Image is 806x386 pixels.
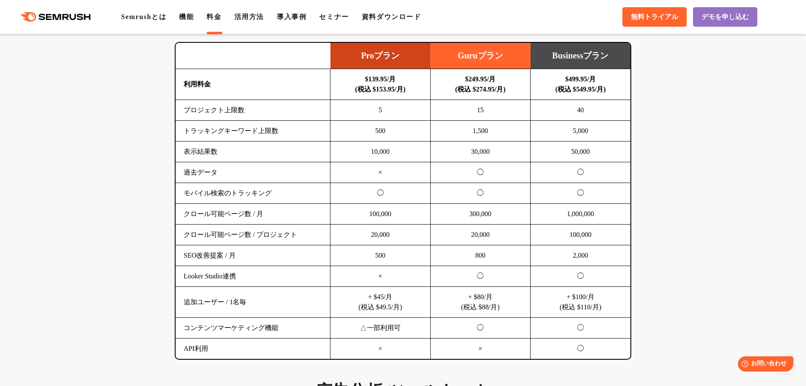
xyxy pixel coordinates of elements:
td: 過去データ [176,162,330,183]
td: コンテンツマーケティング機能 [176,318,330,339]
td: × [330,339,431,359]
td: Guruプラン [430,43,531,69]
td: + $100/月 (税込 $110/月) [531,287,631,318]
td: 40 [531,100,631,121]
td: 表示結果数 [176,142,330,162]
td: ◯ [430,162,531,183]
td: △一部利用可 [330,318,431,339]
td: + $80/月 (税込 $88/月) [430,287,531,318]
td: 500 [330,121,431,142]
td: ◯ [430,318,531,339]
td: 20,000 [430,225,531,245]
td: 300,000 [430,204,531,225]
td: 5,000 [531,121,631,142]
td: 1,000,000 [531,204,631,225]
td: 100,000 [531,225,631,245]
b: $139.95/月 (税込 $153.95/月) [355,75,405,93]
td: ◯ [531,266,631,287]
td: 100,000 [330,204,431,225]
td: 15 [430,100,531,121]
iframe: Help widget launcher [731,353,797,377]
td: 5 [330,100,431,121]
td: + $45/月 (税込 $49.5/月) [330,287,431,318]
td: 30,000 [430,142,531,162]
span: 無料トライアル [631,13,678,22]
td: Proプラン [330,43,431,69]
td: 500 [330,245,431,266]
td: × [330,162,431,183]
td: クロール可能ページ数 / プロジェクト [176,225,330,245]
td: 10,000 [330,142,431,162]
a: 導入事例 [277,13,306,20]
td: 2,000 [531,245,631,266]
td: ◯ [430,266,531,287]
td: API利用 [176,339,330,359]
a: 資料ダウンロード [362,13,421,20]
td: 50,000 [531,142,631,162]
td: ◯ [531,183,631,204]
td: ◯ [531,162,631,183]
td: 1,500 [430,121,531,142]
td: モバイル検索のトラッキング [176,183,330,204]
td: トラッキングキーワード上限数 [176,121,330,142]
b: 利用料金 [184,81,211,88]
td: Looker Studio連携 [176,266,330,287]
td: ◯ [531,318,631,339]
td: クロール可能ページ数 / 月 [176,204,330,225]
td: 800 [430,245,531,266]
td: SEO改善提案 / 月 [176,245,330,266]
a: セミナー [319,13,349,20]
td: × [430,339,531,359]
td: Businessプラン [531,43,631,69]
a: 無料トライアル [622,7,687,27]
td: ◯ [330,183,431,204]
a: 機能 [179,13,194,20]
a: 料金 [206,13,221,20]
b: $499.95/月 (税込 $549.95/月) [555,75,605,93]
td: ◯ [531,339,631,359]
td: 20,000 [330,225,431,245]
b: $249.95/月 (税込 $274.95/月) [455,75,506,93]
a: デモを申し込む [693,7,757,27]
td: × [330,266,431,287]
td: プロジェクト上限数 [176,100,330,121]
td: ◯ [430,183,531,204]
td: 追加ユーザー / 1名毎 [176,287,330,318]
span: デモを申し込む [701,13,749,22]
a: 活用方法 [234,13,264,20]
a: Semrushとは [121,13,166,20]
